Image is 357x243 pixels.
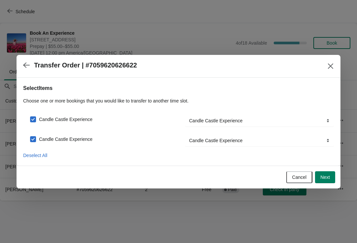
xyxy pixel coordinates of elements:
button: Close [325,60,337,72]
span: Cancel [292,175,307,180]
h2: Transfer Order | #7059620626622 [34,61,137,69]
button: Next [315,171,335,183]
span: Candle Castle Experience [39,136,93,142]
span: Candle Castle Experience [39,116,93,123]
span: Next [320,175,330,180]
button: Cancel [286,171,313,183]
p: Choose one or more bookings that you would like to transfer to another time slot. [23,98,334,104]
span: Deselect All [23,153,47,158]
h2: Select Items [23,84,334,92]
button: Deselect All [20,149,50,161]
